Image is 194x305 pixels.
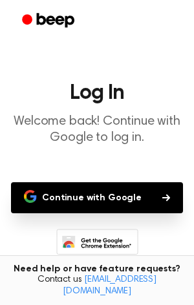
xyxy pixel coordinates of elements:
[10,114,184,146] p: Welcome back! Continue with Google to log in.
[11,182,183,213] button: Continue with Google
[10,83,184,103] h1: Log In
[63,275,156,296] a: [EMAIL_ADDRESS][DOMAIN_NAME]
[8,275,186,297] span: Contact us
[13,8,86,34] a: Beep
